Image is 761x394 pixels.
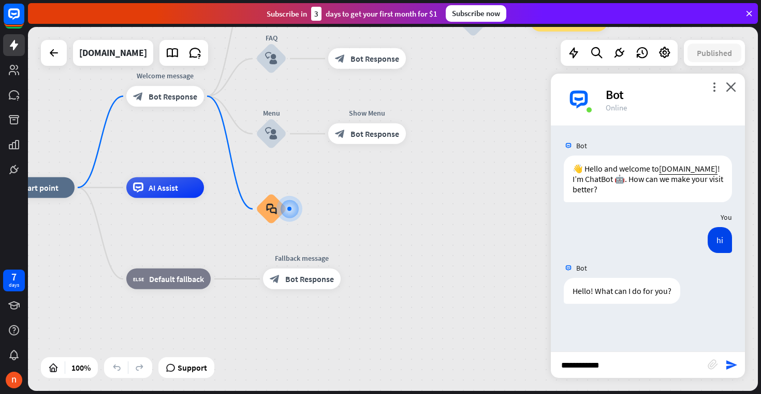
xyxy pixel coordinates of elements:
div: Welcome message [119,71,212,81]
i: block_user_input [265,128,277,140]
span: AI Assist [149,182,178,193]
span: Support [178,359,207,376]
div: virtualpostman.co.za [79,40,147,66]
i: block_user_input [265,52,277,65]
button: Published [687,44,741,62]
div: Menu [240,108,302,118]
i: block_bot_response [133,91,143,102]
span: Bot Response [149,91,197,102]
div: Show Menu [320,108,414,118]
span: Bot [576,263,587,273]
span: Bot [576,141,587,150]
i: more_vert [709,82,719,92]
span: Bot Response [350,129,399,139]
div: 100% [68,359,94,376]
div: hi [708,227,732,253]
i: close [726,82,736,92]
div: Hello! What can I do for you? [564,278,680,304]
div: Fallback message [255,253,348,263]
i: block_bot_response [335,53,345,64]
i: block_attachment [708,359,718,370]
i: block_bot_response [270,274,280,284]
span: You [721,213,732,222]
span: Start point [20,182,58,193]
div: FAQ [240,33,302,43]
span: Bot Response [350,53,399,64]
button: Open LiveChat chat widget [8,4,39,35]
span: Default fallback [149,274,204,284]
div: days [9,282,19,289]
div: Online [606,103,733,112]
i: block_user_input [467,15,479,27]
a: 7 days [3,270,25,291]
div: 3 [311,7,321,21]
span: Bot Response [285,274,334,284]
div: 7 [11,272,17,282]
i: block_fallback [133,274,144,284]
div: Subscribe now [446,5,506,22]
div: Bot [606,87,733,103]
div: Subscribe in days to get your first month for $1 [267,7,437,21]
div: 👋 Hello and welcome to ! I’m ChatBot 🤖. How can we make your visit better? [564,156,732,202]
i: block_faq [266,203,277,215]
a: [DOMAIN_NAME] [659,163,718,174]
i: send [725,359,738,371]
i: block_bot_response [335,129,345,139]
